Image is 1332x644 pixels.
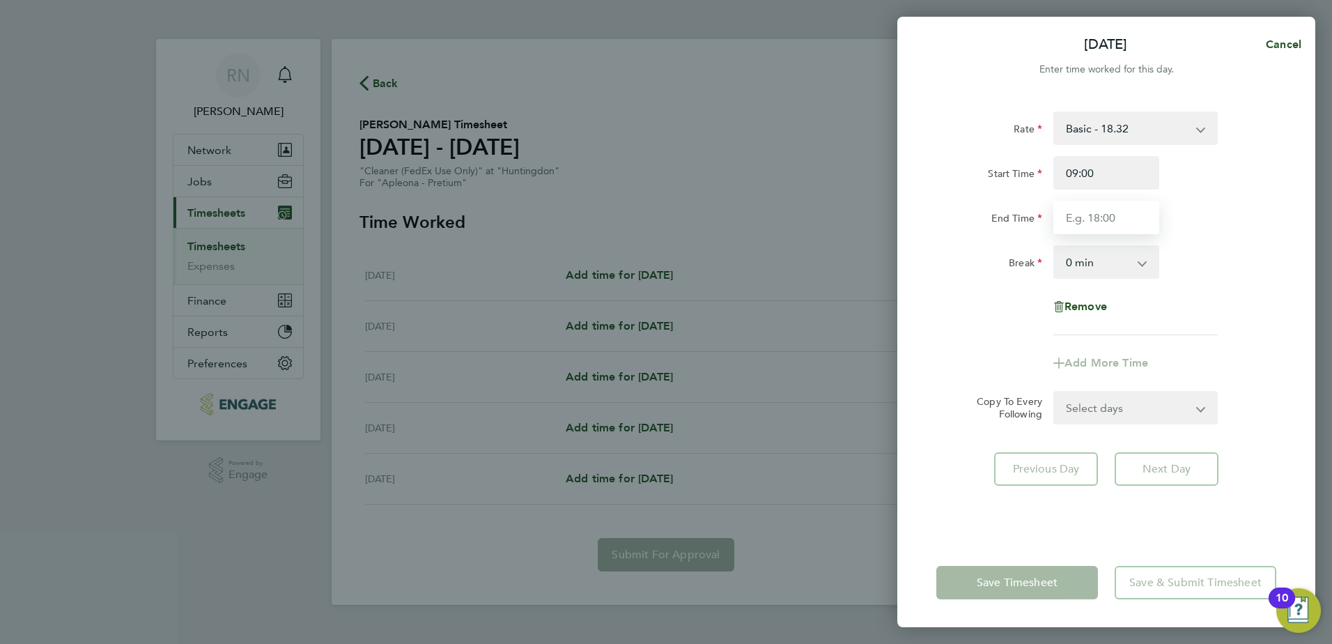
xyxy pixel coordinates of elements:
[1053,201,1159,234] input: E.g. 18:00
[966,395,1042,420] label: Copy To Every Following
[1053,301,1107,312] button: Remove
[897,61,1315,78] div: Enter time worked for this day.
[991,212,1042,229] label: End Time
[1014,123,1042,139] label: Rate
[1276,588,1321,633] button: Open Resource Center, 10 new notifications
[1276,598,1288,616] div: 10
[1262,38,1301,51] span: Cancel
[1084,35,1127,54] p: [DATE]
[1053,156,1159,190] input: E.g. 08:00
[988,167,1042,184] label: Start Time
[1244,31,1315,59] button: Cancel
[1009,256,1042,273] label: Break
[1064,300,1107,313] span: Remove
